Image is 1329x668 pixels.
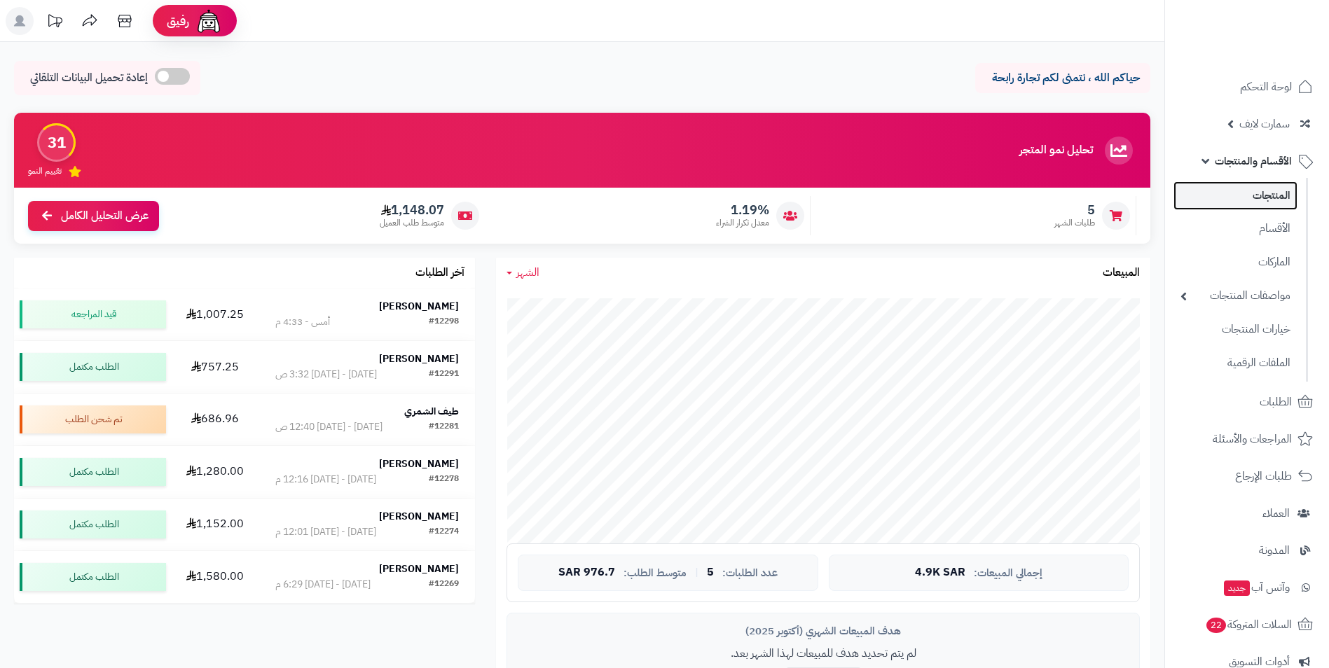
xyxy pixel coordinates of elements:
span: متوسط الطلب: [624,567,687,579]
strong: [PERSON_NAME] [379,562,459,576]
div: #12298 [429,315,459,329]
span: 4.9K SAR [915,566,965,579]
div: تم شحن الطلب [20,405,166,433]
span: المراجعات والأسئلة [1213,429,1292,449]
span: 976.7 SAR [558,566,615,579]
span: جديد [1224,580,1250,596]
td: 1,280.00 [172,446,259,498]
div: أمس - 4:33 م [275,315,330,329]
span: الأقسام والمنتجات [1215,151,1292,171]
a: طلبات الإرجاع [1173,459,1321,493]
a: الطلبات [1173,385,1321,419]
strong: [PERSON_NAME] [379,352,459,366]
div: الطلب مكتمل [20,563,166,591]
span: الطلبات [1260,392,1292,412]
a: لوحة التحكم [1173,70,1321,104]
span: إعادة تحميل البيانات التلقائي [30,70,148,86]
div: [DATE] - [DATE] 12:01 م [275,525,376,539]
span: عرض التحليل الكامل [61,208,149,224]
a: وآتس آبجديد [1173,571,1321,604]
div: هدف المبيعات الشهري (أكتوبر 2025) [518,624,1129,639]
span: طلبات الشهر [1054,217,1095,229]
a: الملفات الرقمية [1173,348,1297,378]
span: 5 [707,566,714,579]
td: 1,007.25 [172,288,259,340]
a: العملاء [1173,496,1321,530]
div: قيد المراجعه [20,300,166,328]
h3: المبيعات [1103,267,1140,279]
a: المنتجات [1173,181,1297,210]
span: 22 [1206,617,1227,634]
span: السلات المتروكة [1205,615,1292,634]
a: مواصفات المنتجات [1173,281,1297,311]
span: المدونة [1259,541,1290,560]
div: #12269 [429,578,459,592]
div: [DATE] - [DATE] 12:40 ص [275,420,383,434]
strong: [PERSON_NAME] [379,299,459,314]
span: متوسط طلب العميل [380,217,444,229]
p: حياكم الله ، نتمنى لكم تجارة رابحة [986,70,1140,86]
a: الأقسام [1173,214,1297,244]
span: وآتس آب [1223,578,1290,597]
a: تحديثات المنصة [37,7,72,39]
div: #12274 [429,525,459,539]
td: 1,152.00 [172,499,259,550]
a: الماركات [1173,247,1297,277]
div: الطلب مكتمل [20,353,166,381]
strong: [PERSON_NAME] [379,509,459,524]
span: لوحة التحكم [1240,77,1292,97]
div: الطلب مكتمل [20,510,166,538]
span: الشهر [516,264,539,281]
div: [DATE] - [DATE] 6:29 م [275,578,371,592]
td: 757.25 [172,341,259,393]
span: 1,148.07 [380,202,444,218]
div: #12278 [429,473,459,487]
div: الطلب مكتمل [20,458,166,486]
td: 686.96 [172,394,259,445]
span: رفيق [167,13,189,29]
a: خيارات المنتجات [1173,314,1297,345]
span: طلبات الإرجاع [1235,466,1292,486]
div: #12281 [429,420,459,434]
h3: تحليل نمو المتجر [1019,144,1093,157]
p: لم يتم تحديد هدف للمبيعات لهذا الشهر بعد. [518,646,1129,662]
div: #12291 [429,368,459,382]
strong: [PERSON_NAME] [379,457,459,471]
div: [DATE] - [DATE] 12:16 م [275,473,376,487]
span: | [695,567,698,578]
span: عدد الطلبات: [722,567,778,579]
a: عرض التحليل الكامل [28,201,159,231]
img: logo-2.png [1234,23,1316,53]
span: تقييم النمو [28,165,62,177]
span: 5 [1054,202,1095,218]
span: معدل تكرار الشراء [716,217,769,229]
span: 1.19% [716,202,769,218]
span: العملاء [1262,503,1290,523]
a: المراجعات والأسئلة [1173,422,1321,456]
td: 1,580.00 [172,551,259,603]
span: سمارت لايف [1239,114,1290,134]
a: المدونة [1173,534,1321,567]
img: ai-face.png [195,7,223,35]
a: الشهر [507,265,539,281]
div: [DATE] - [DATE] 3:32 ص [275,368,377,382]
h3: آخر الطلبات [415,267,464,279]
a: السلات المتروكة22 [1173,608,1321,641]
strong: طيف الشمري [404,404,459,419]
span: إجمالي المبيعات: [974,567,1042,579]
